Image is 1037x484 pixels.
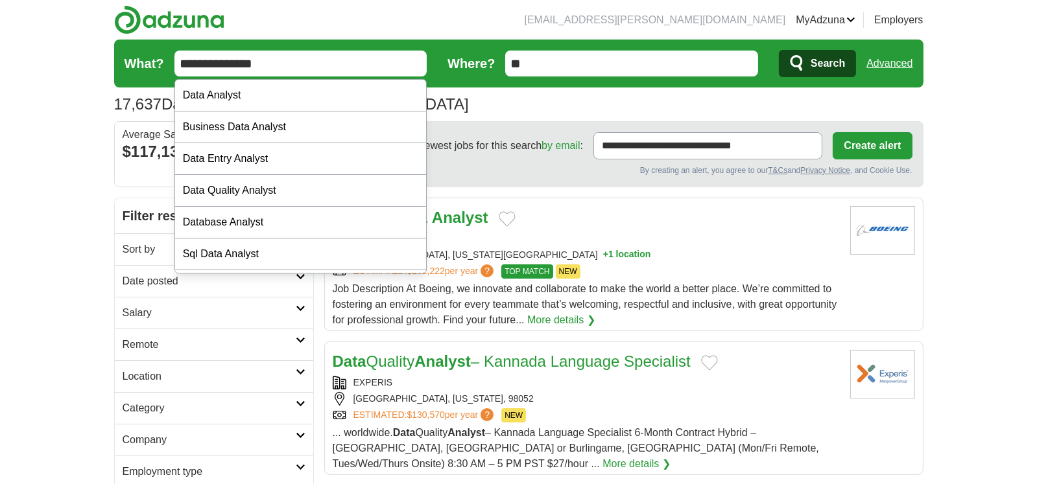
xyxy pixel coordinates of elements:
span: Search [811,51,845,76]
div: [GEOGRAPHIC_DATA], [US_STATE][GEOGRAPHIC_DATA] [333,248,840,262]
div: Business Data Analyst [175,111,427,143]
button: Add to favorite jobs [499,211,516,227]
a: Salary [115,297,313,328]
div: Data Analyst [175,80,427,111]
h2: Remote [123,337,296,352]
a: T&Cs [768,166,787,175]
h1: Data Analyst Jobs in [GEOGRAPHIC_DATA] [114,95,469,113]
a: Category [115,392,313,424]
img: Adzuna logo [114,5,224,34]
div: Data Entry Analyst [175,143,427,175]
img: Experis logo [850,350,915,398]
span: 17,637 [114,93,161,116]
div: Average Salary [123,130,305,140]
div: [GEOGRAPHIC_DATA], [US_STATE], 98052 [333,392,840,406]
strong: Data [393,427,416,438]
span: ... worldwide. Quality – Kannada Language Specialist 6-Month Contract Hybrid – [GEOGRAPHIC_DATA],... [333,427,819,469]
a: More details ❯ [602,456,671,472]
div: $117,135 [123,140,305,163]
li: [EMAIL_ADDRESS][PERSON_NAME][DOMAIN_NAME] [525,12,786,28]
a: Advanced [866,51,912,76]
strong: Analyst [432,209,488,226]
label: Where? [447,54,495,73]
a: Date posted [115,265,313,297]
span: TOP MATCH [501,264,553,279]
a: ESTIMATED:$130,570per year? [353,408,497,422]
div: Database Analyst [175,207,427,238]
a: More details ❯ [527,312,595,328]
div: Data Quality Analyst [175,175,427,207]
span: Receive the newest jobs for this search : [361,138,583,154]
h2: Sort by [123,242,296,257]
h2: Filter results [115,198,313,233]
a: Employers [874,12,924,28]
strong: Analyst [447,427,485,438]
a: by email [542,140,580,151]
span: ? [481,264,494,277]
label: What? [125,54,164,73]
span: + [603,248,608,262]
a: EXPERIS [353,377,393,387]
a: Remote [115,328,313,360]
img: Boeing logo [850,206,915,255]
h2: Employment type [123,464,296,479]
h2: Category [123,400,296,416]
h2: Company [123,432,296,448]
span: NEW [556,264,580,279]
button: Create alert [833,132,912,159]
span: NEW [501,408,526,422]
a: DataQualityAnalyst– Kannada Language Specialist [333,352,691,370]
a: Privacy Notice [800,166,850,175]
span: $130,570 [407,409,444,420]
a: MyAdzuna [796,12,855,28]
h2: Location [123,369,296,384]
button: Search [779,50,856,77]
strong: Data [333,352,366,370]
strong: Analyst [414,352,471,370]
a: Company [115,424,313,455]
button: Add to favorite jobs [701,355,718,371]
div: Sql Data Analyst [175,238,427,270]
h2: Date posted [123,273,296,289]
div: By creating an alert, you agree to our and , and Cookie Use. [335,165,912,176]
a: Location [115,360,313,392]
div: Marketing Data Analyst [175,270,427,302]
button: +1 location [603,248,651,262]
span: Job Description At Boeing, we innovate and collaborate to make the world a better place. We’re co... [333,283,837,325]
h2: Salary [123,305,296,321]
span: ? [481,408,494,421]
a: Sort by [115,233,313,265]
